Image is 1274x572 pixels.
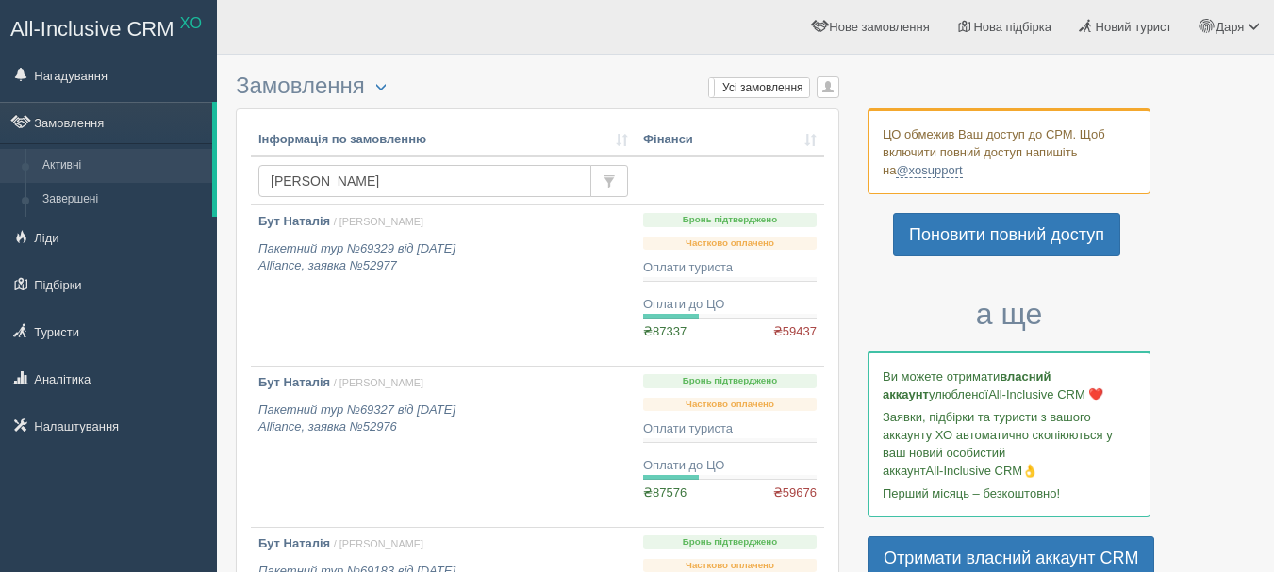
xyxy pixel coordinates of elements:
[258,241,455,273] i: Пакетний тур №69329 від [DATE] Alliance, заявка №52977
[258,214,330,228] b: Бут Наталія
[643,259,817,277] div: Оплати туриста
[643,296,817,314] div: Оплати до ЦО
[258,375,330,389] b: Бут Наталія
[643,420,817,438] div: Оплати туриста
[773,484,817,502] span: ₴59676
[643,237,817,251] p: Частково оплачено
[643,485,687,499] span: ₴87576
[34,183,212,217] a: Завершені
[829,20,929,34] span: Нове замовлення
[883,408,1135,480] p: Заявки, підбірки та туристи з вашого аккаунту ХО автоматично скопіюються у ваш новий особистий ак...
[643,457,817,475] div: Оплати до ЦО
[334,216,423,227] span: / [PERSON_NAME]
[868,108,1150,194] div: ЦО обмежив Ваш доступ до СРМ. Щоб включити повний доступ напишіть на
[334,377,423,388] span: / [PERSON_NAME]
[10,17,174,41] span: All-Inclusive CRM
[643,324,687,338] span: ₴87337
[896,163,962,178] a: @xosupport
[988,387,1103,401] span: All-Inclusive CRM ❤️
[883,484,1135,502] p: Перший місяць – безкоштовно!
[180,15,202,31] sup: XO
[34,149,212,183] a: Активні
[258,536,330,550] b: Бут Наталія
[643,535,817,549] p: Бронь підтверджено
[251,367,636,527] a: Бут Наталія / [PERSON_NAME] Пакетний тур №69327 від [DATE]Alliance, заявка №52976
[893,213,1120,256] a: Поновити повний доступ
[973,20,1051,34] span: Нова підбірка
[236,74,839,99] h3: Замовлення
[643,213,817,227] p: Бронь підтверджено
[643,131,817,149] a: Фінанси
[251,205,636,366] a: Бут Наталія / [PERSON_NAME] Пакетний тур №69329 від [DATE]Alliance, заявка №52977
[1096,20,1172,34] span: Новий турист
[643,398,817,412] p: Частково оплачено
[709,78,809,97] label: Усі замовлення
[258,131,628,149] a: Інформація по замовленню
[334,538,423,549] span: / [PERSON_NAME]
[868,298,1150,331] h3: а ще
[1216,20,1244,34] span: Даря
[773,323,817,341] span: ₴59437
[1,1,216,53] a: All-Inclusive CRM XO
[643,374,817,388] p: Бронь підтверджено
[258,402,455,434] i: Пакетний тур №69327 від [DATE] Alliance, заявка №52976
[883,368,1135,403] p: Ви можете отримати улюбленої
[926,464,1038,478] span: All-Inclusive CRM👌
[883,369,1051,401] b: власний аккаунт
[258,165,591,197] input: Пошук за номером замовлення, ПІБ або паспортом туриста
